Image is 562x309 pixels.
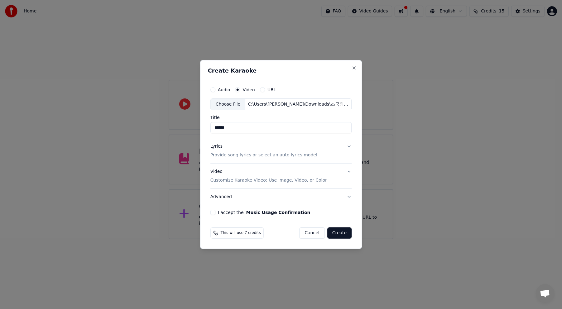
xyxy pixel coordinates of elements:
div: Video [210,169,327,183]
button: I accept the [246,210,310,215]
div: C:\Users\[PERSON_NAME]\Downloads\조국의 별들.mp4 [245,101,351,107]
label: Title [210,115,352,120]
label: Audio [218,88,230,92]
label: URL [267,88,276,92]
label: Video [243,88,255,92]
button: Create [327,227,352,239]
h2: Create Karaoke [208,68,354,74]
button: Cancel [299,227,324,239]
span: This will use 7 credits [221,231,261,235]
div: Choose File [211,99,246,110]
label: I accept the [218,210,310,215]
button: Advanced [210,189,352,205]
div: Lyrics [210,143,223,150]
p: Provide song lyrics or select an auto lyrics model [210,152,317,158]
button: VideoCustomize Karaoke Video: Use Image, Video, or Color [210,164,352,188]
p: Customize Karaoke Video: Use Image, Video, or Color [210,177,327,183]
button: LyricsProvide song lyrics or select an auto lyrics model [210,138,352,163]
